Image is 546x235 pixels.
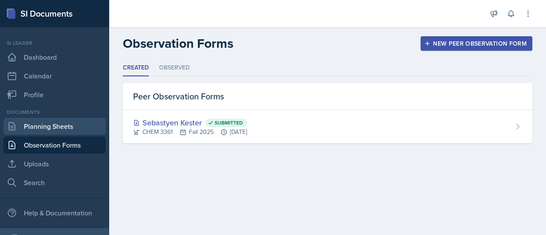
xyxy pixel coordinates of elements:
[3,136,106,154] a: Observation Forms
[3,204,106,221] div: Help & Documentation
[3,118,106,135] a: Planning Sheets
[3,67,106,84] a: Calendar
[123,110,532,143] a: Sebastyen Kester Submitted CHEM 3361Fall 2025[DATE]
[3,155,106,172] a: Uploads
[215,119,243,126] span: Submitted
[3,86,106,103] a: Profile
[426,40,527,47] div: New Peer Observation Form
[3,39,106,47] div: Si leader
[123,83,532,110] div: Peer Observation Forms
[123,60,149,76] li: Created
[3,174,106,191] a: Search
[3,49,106,66] a: Dashboard
[133,128,247,136] div: CHEM 3361 Fall 2025 [DATE]
[133,117,247,128] div: Sebastyen Kester
[123,36,233,51] h2: Observation Forms
[3,108,106,116] div: Documents
[159,60,190,76] li: Observed
[421,36,532,51] button: New Peer Observation Form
